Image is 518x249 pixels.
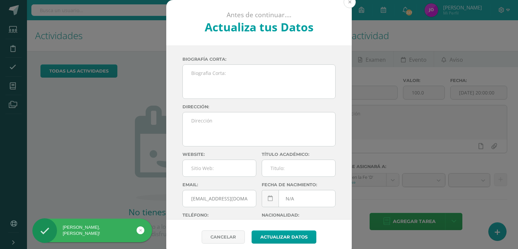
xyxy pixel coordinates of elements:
[262,152,336,157] label: Título académico:
[183,160,256,176] input: Sitio Web:
[262,182,336,187] label: Fecha de nacimiento:
[262,213,336,218] label: Nacionalidad:
[183,190,256,207] input: Correo Electronico:
[262,190,335,207] input: Fecha de Nacimiento:
[262,160,335,176] input: Titulo:
[182,152,256,157] label: Website:
[182,213,256,218] label: Teléfono:
[202,230,245,244] a: Cancelar
[184,19,334,35] h2: Actualiza tus Datos
[182,57,336,62] label: Biografía corta:
[184,11,334,19] p: Antes de continuar....
[182,104,336,109] label: Dirección:
[182,182,256,187] label: Email:
[32,224,152,237] div: [PERSON_NAME], [PERSON_NAME]!
[252,230,316,244] button: Actualizar datos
